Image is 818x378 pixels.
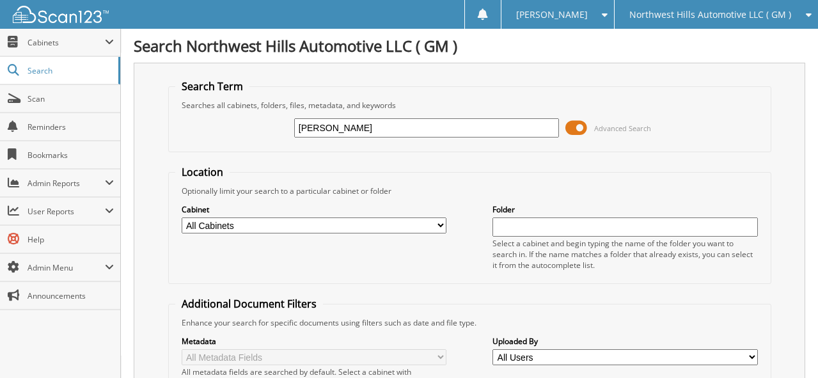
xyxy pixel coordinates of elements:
[175,165,230,179] legend: Location
[175,185,764,196] div: Optionally limit your search to a particular cabinet or folder
[28,262,105,273] span: Admin Menu
[175,317,764,328] div: Enhance your search for specific documents using filters such as date and file type.
[13,6,109,23] img: scan123-logo-white.svg
[175,79,249,93] legend: Search Term
[28,37,105,48] span: Cabinets
[28,122,114,132] span: Reminders
[182,204,446,215] label: Cabinet
[28,65,112,76] span: Search
[28,290,114,301] span: Announcements
[594,123,651,133] span: Advanced Search
[492,204,757,215] label: Folder
[492,336,757,347] label: Uploaded By
[175,297,323,311] legend: Additional Document Filters
[28,178,105,189] span: Admin Reports
[28,150,114,161] span: Bookmarks
[175,100,764,111] div: Searches all cabinets, folders, files, metadata, and keywords
[492,238,757,271] div: Select a cabinet and begin typing the name of the folder you want to search in. If the name match...
[28,206,105,217] span: User Reports
[182,336,446,347] label: Metadata
[28,93,114,104] span: Scan
[629,11,791,19] span: Northwest Hills Automotive LLC ( GM )
[134,35,805,56] h1: Search Northwest Hills Automotive LLC ( GM )
[28,234,114,245] span: Help
[516,11,588,19] span: [PERSON_NAME]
